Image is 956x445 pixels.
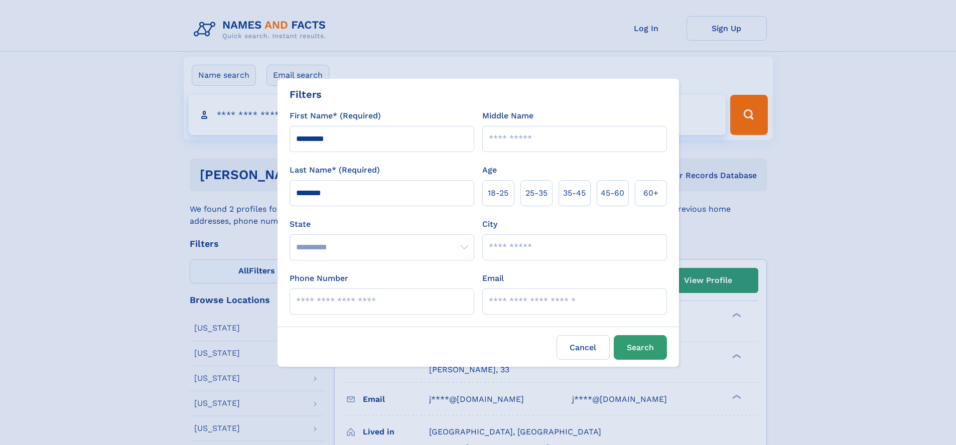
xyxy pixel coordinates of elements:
[525,187,548,199] span: 25‑35
[482,164,497,176] label: Age
[488,187,508,199] span: 18‑25
[290,110,381,122] label: First Name* (Required)
[563,187,586,199] span: 35‑45
[290,164,380,176] label: Last Name* (Required)
[614,335,667,360] button: Search
[290,272,348,284] label: Phone Number
[482,110,533,122] label: Middle Name
[643,187,658,199] span: 60+
[557,335,610,360] label: Cancel
[482,272,504,284] label: Email
[290,87,322,102] div: Filters
[290,218,474,230] label: State
[482,218,497,230] label: City
[601,187,624,199] span: 45‑60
